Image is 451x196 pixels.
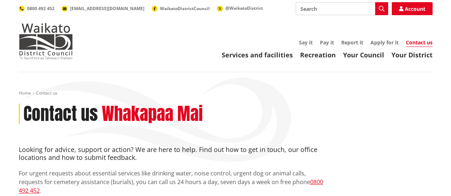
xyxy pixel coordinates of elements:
[19,90,31,96] a: Home
[343,51,384,59] a: Your Council
[160,5,210,12] span: WaikatoDistrictCouncil
[19,146,326,161] h4: Looking for advice, support or action? We are here to help. Find out how to get in touch, our off...
[299,39,313,46] a: Say it
[217,5,263,11] a: @WaikatoDistrict
[341,39,363,46] a: Report it
[391,51,433,59] a: Your District
[392,2,433,15] a: Account
[225,5,263,11] span: @WaikatoDistrict
[296,2,388,15] input: Search input
[370,39,399,46] a: Apply for it
[36,90,57,96] span: Contact us
[152,5,210,12] a: WaikatoDistrictCouncil
[27,5,55,12] span: 0800 492 452
[406,39,433,47] a: Contact us
[62,5,144,12] a: [EMAIL_ADDRESS][DOMAIN_NAME]
[19,178,323,195] a: 0800 492 452
[70,5,144,12] span: [EMAIL_ADDRESS][DOMAIN_NAME]
[19,90,433,96] nav: breadcrumb
[222,51,293,59] a: Services and facilities
[102,104,203,125] h2: Whakapaa Mai
[300,51,336,59] a: Recreation
[19,169,326,195] p: For urgent requests about essential services like drinking water, noise control, urgent dog or an...
[320,39,334,46] a: Pay it
[23,104,98,125] h1: Contact us
[19,23,73,59] img: Waikato District Council - Te Kaunihera aa Takiwaa o Waikato
[19,5,55,12] a: 0800 492 452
